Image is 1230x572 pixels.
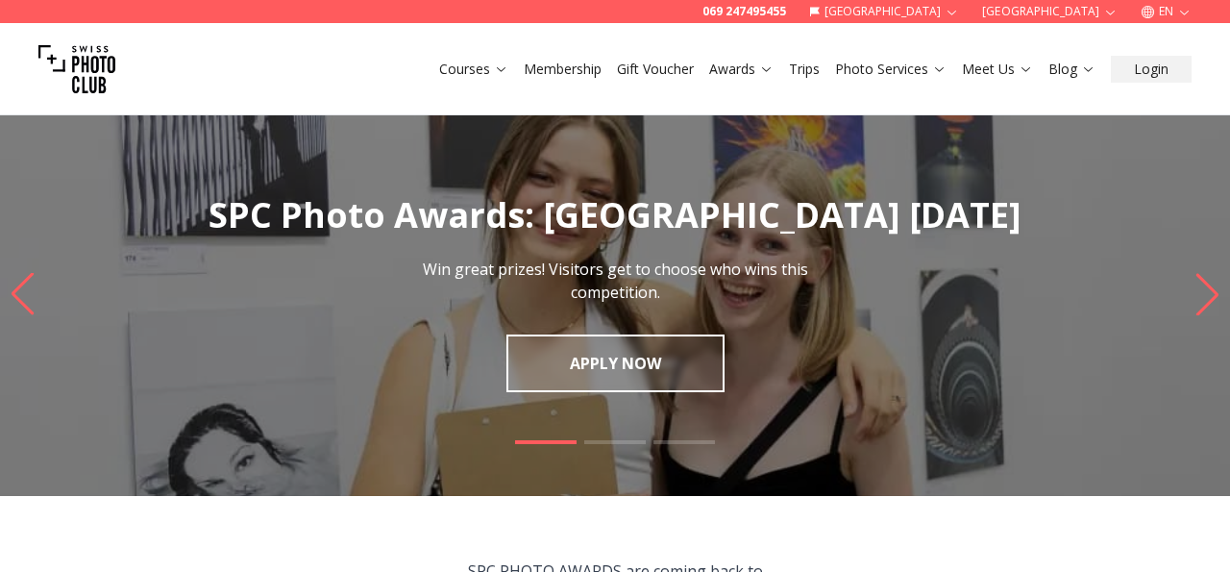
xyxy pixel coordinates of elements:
a: Trips [789,60,820,79]
a: APPLY NOW [506,335,725,392]
p: Win great prizes! Visitors get to choose who wins this competition. [400,258,830,304]
a: Gift Voucher [617,60,694,79]
a: Photo Services [835,60,947,79]
a: Blog [1048,60,1095,79]
button: Courses [431,56,516,83]
a: 069 247495455 [702,4,786,19]
button: Blog [1041,56,1103,83]
button: Awards [701,56,781,83]
button: Gift Voucher [609,56,701,83]
button: Trips [781,56,827,83]
img: Swiss photo club [38,31,115,108]
button: Login [1111,56,1192,83]
a: Courses [439,60,508,79]
a: Awards [709,60,774,79]
a: Meet Us [962,60,1033,79]
a: Membership [524,60,602,79]
button: Photo Services [827,56,954,83]
button: Meet Us [954,56,1041,83]
button: Membership [516,56,609,83]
